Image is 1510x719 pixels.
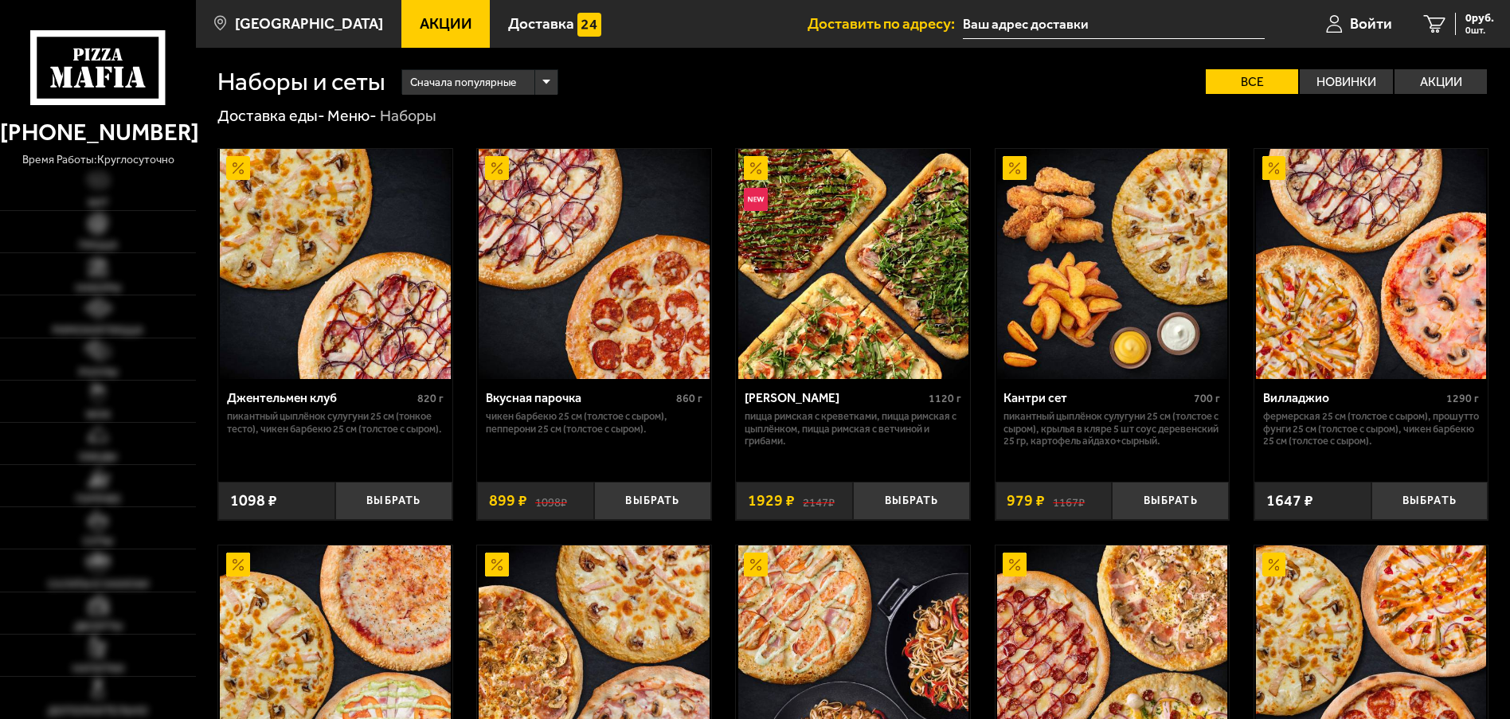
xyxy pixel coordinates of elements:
input: Ваш адрес доставки [963,10,1265,39]
span: Наборы [76,283,121,294]
p: Фермерская 25 см (толстое с сыром), Прошутто Фунги 25 см (толстое с сыром), Чикен Барбекю 25 см (... [1263,410,1480,447]
button: Выбрать [1112,482,1229,520]
div: Джентельмен клуб [227,391,413,406]
span: Войти [1350,17,1392,32]
p: Пицца Римская с креветками, Пицца Римская с цыплёнком, Пицца Римская с ветчиной и грибами. [745,410,961,447]
a: Доставка еды- [217,107,325,125]
a: Меню- [327,107,377,125]
span: Обеды [79,451,117,463]
span: Сначала популярные [410,68,516,98]
span: [GEOGRAPHIC_DATA] [235,17,383,32]
a: АкционныйКантри сет [996,149,1230,379]
div: [PERSON_NAME] [745,391,925,406]
span: Акции [420,17,472,32]
img: Вилладжио [1256,149,1486,379]
span: 860 г [676,392,702,405]
span: 0 руб. [1465,13,1494,24]
span: 1120 г [929,392,961,405]
a: АкционныйДжентельмен клуб [218,149,452,379]
span: Римская пицца [53,325,143,336]
span: Доставить по адресу: [808,17,963,32]
span: Горячее [76,494,121,505]
span: Доставка [508,17,574,32]
button: Выбрать [853,482,970,520]
span: 0 шт. [1465,25,1494,35]
img: Акционный [1262,156,1286,180]
div: Вкусная парочка [486,391,672,406]
img: Акционный [744,553,768,576]
span: Салаты и закуски [48,579,149,590]
img: Новинка [744,188,768,212]
label: Новинки [1300,69,1393,95]
img: Джентельмен клуб [220,149,450,379]
span: Супы [83,536,113,547]
img: Акционный [226,156,250,180]
div: Кантри сет [1003,391,1190,406]
s: 1098 ₽ [535,493,567,509]
img: Кантри сет [997,149,1227,379]
button: Выбрать [594,482,711,520]
img: Акционный [1262,553,1286,576]
span: 979 ₽ [1007,493,1045,509]
h1: Наборы и сеты [217,69,385,95]
img: Акционный [226,553,250,576]
span: 899 ₽ [489,493,527,509]
span: Десерты [74,621,123,632]
a: АкционныйВилладжио [1254,149,1488,379]
p: Пикантный цыплёнок сулугуни 25 см (толстое с сыром), крылья в кляре 5 шт соус деревенский 25 гр, ... [1003,410,1220,447]
div: Вилладжио [1263,391,1443,406]
img: Акционный [1003,553,1027,576]
span: 1647 ₽ [1266,493,1313,509]
span: 1290 г [1446,392,1479,405]
span: Напитки [72,663,124,674]
span: Дополнительно [48,705,148,717]
s: 1167 ₽ [1053,493,1085,509]
span: Пицца [79,240,118,251]
span: Роллы [79,367,118,378]
span: 1098 ₽ [230,493,277,509]
span: 1929 ₽ [748,493,795,509]
img: Акционный [744,156,768,180]
p: Чикен Барбекю 25 см (толстое с сыром), Пепперони 25 см (толстое с сыром). [486,410,702,436]
a: АкционныйНовинкаМама Миа [736,149,970,379]
img: Вкусная парочка [479,149,709,379]
button: Выбрать [335,482,452,520]
img: 15daf4d41897b9f0e9f617042186c801.svg [577,13,601,37]
span: WOK [86,409,111,420]
img: Мама Миа [738,149,968,379]
s: 2147 ₽ [803,493,835,509]
span: 820 г [417,392,444,405]
span: 700 г [1194,392,1220,405]
a: АкционныйВкусная парочка [477,149,711,379]
p: Пикантный цыплёнок сулугуни 25 см (тонкое тесто), Чикен Барбекю 25 см (толстое с сыром). [227,410,444,436]
label: Все [1206,69,1299,95]
span: Хит [88,197,108,209]
label: Акции [1395,69,1488,95]
img: Акционный [485,553,509,576]
img: Акционный [1003,156,1027,180]
button: Выбрать [1371,482,1488,520]
img: Акционный [485,156,509,180]
div: Наборы [380,106,436,127]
